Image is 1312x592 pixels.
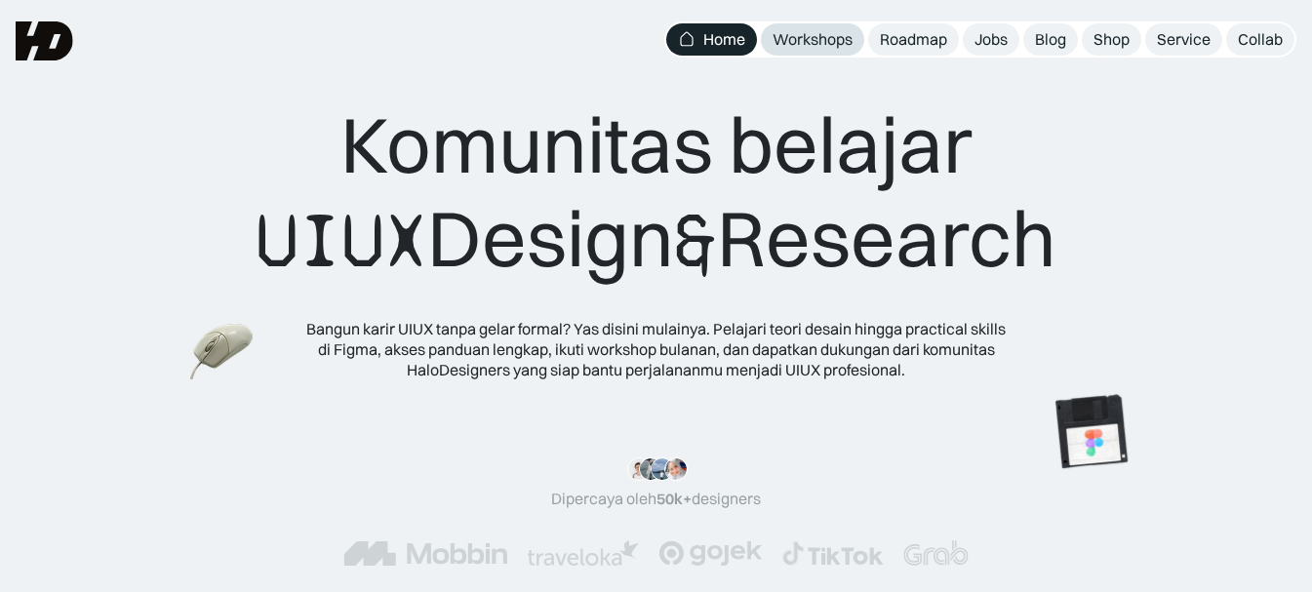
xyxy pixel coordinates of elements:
div: Dipercaya oleh designers [551,489,761,509]
a: Collab [1226,23,1294,56]
div: Workshops [773,29,853,50]
a: Service [1145,23,1222,56]
div: Service [1157,29,1211,50]
div: Home [703,29,745,50]
div: Shop [1093,29,1130,50]
a: Workshops [761,23,864,56]
div: Roadmap [880,29,947,50]
div: Bangun karir UIUX tanpa gelar formal? Yas disini mulainya. Pelajari teori desain hingga practical... [305,319,1008,379]
div: Blog [1035,29,1066,50]
span: 50k+ [656,489,692,508]
a: Home [666,23,757,56]
a: Blog [1023,23,1078,56]
div: Komunitas belajar Design Research [256,98,1056,288]
div: Collab [1238,29,1283,50]
a: Roadmap [868,23,959,56]
a: Shop [1082,23,1141,56]
a: Jobs [963,23,1019,56]
span: UIUX [256,194,427,288]
div: Jobs [974,29,1008,50]
span: & [674,194,717,288]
